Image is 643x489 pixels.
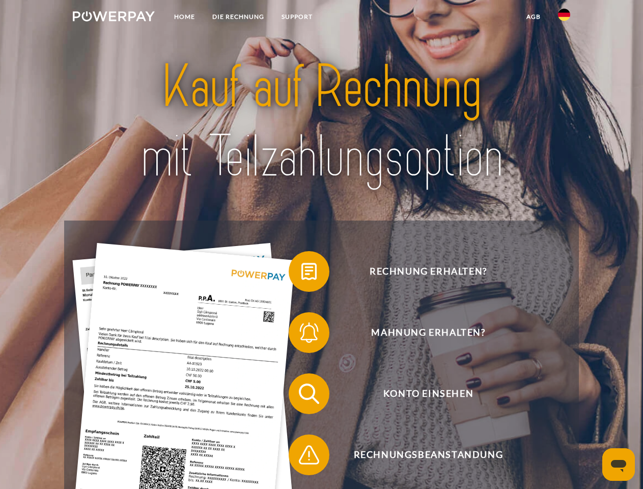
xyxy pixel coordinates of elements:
span: Konto einsehen [303,373,553,414]
a: agb [518,8,549,26]
img: qb_bill.svg [296,259,322,284]
a: Home [165,8,204,26]
span: Rechnungsbeanstandung [303,434,553,475]
img: qb_bell.svg [296,320,322,345]
img: logo-powerpay-white.svg [73,11,155,21]
button: Mahnung erhalten? [289,312,553,353]
img: title-powerpay_de.svg [97,49,546,195]
span: Mahnung erhalten? [303,312,553,353]
a: DIE RECHNUNG [204,8,273,26]
button: Rechnungsbeanstandung [289,434,553,475]
button: Rechnung erhalten? [289,251,553,292]
img: de [558,9,570,21]
img: qb_search.svg [296,381,322,406]
a: SUPPORT [273,8,321,26]
img: qb_warning.svg [296,442,322,468]
button: Konto einsehen [289,373,553,414]
iframe: Schaltfläche zum Öffnen des Messaging-Fensters [602,448,635,481]
span: Rechnung erhalten? [303,251,553,292]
